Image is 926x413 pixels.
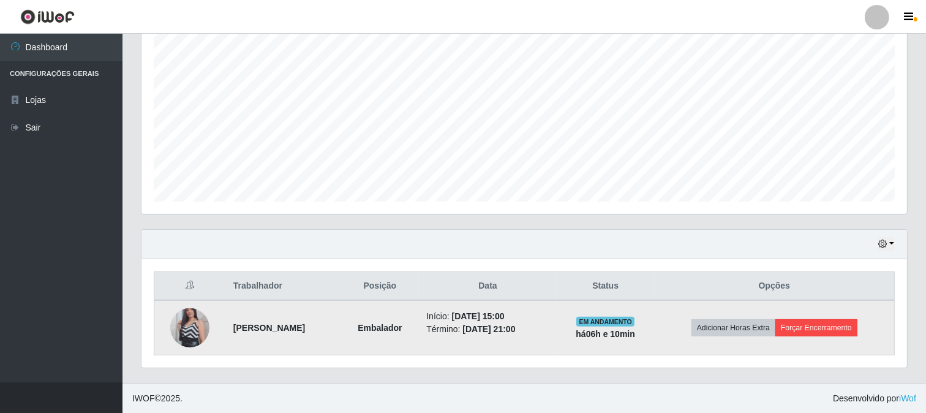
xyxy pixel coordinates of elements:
img: CoreUI Logo [20,9,75,25]
time: [DATE] 15:00 [452,311,505,321]
th: Status [557,272,655,301]
a: iWof [899,393,916,403]
th: Trabalhador [226,272,341,301]
strong: há 06 h e 10 min [576,329,635,339]
span: Desenvolvido por [833,392,916,405]
button: Forçar Encerramento [775,319,857,336]
th: Posição [341,272,420,301]
span: EM ANDAMENTO [576,317,634,327]
button: Adicionar Horas Extra [691,319,775,336]
li: Início: [426,310,549,323]
span: © 2025 . [132,392,183,405]
img: 1703785575739.jpeg [170,293,209,363]
th: Opções [655,272,895,301]
time: [DATE] 21:00 [462,324,515,334]
li: Término: [426,323,549,336]
strong: [PERSON_NAME] [233,323,305,333]
th: Data [419,272,556,301]
strong: Embalador [358,323,402,333]
span: IWOF [132,393,155,403]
